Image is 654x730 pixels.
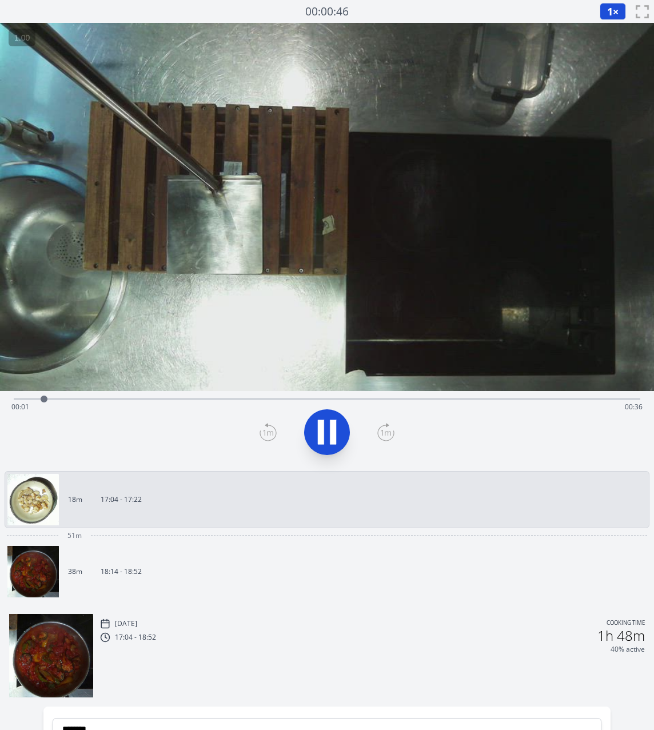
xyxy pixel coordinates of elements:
p: 17:04 - 17:22 [101,495,142,504]
span: 51m [67,531,82,540]
img: 250813171503_thumb.jpeg [9,614,93,698]
img: 250813171503_thumb.jpeg [7,546,59,597]
span: 1 [607,5,613,18]
img: 250813160503_thumb.jpeg [7,474,59,525]
p: 40% active [611,645,645,654]
p: 18:14 - 18:52 [101,567,142,576]
p: Cooking time [607,619,645,629]
p: 18m [68,495,82,504]
a: 00:00:46 [305,3,349,20]
p: 17:04 - 18:52 [115,633,156,642]
span: 00:01 [11,402,29,412]
span: 00:36 [625,402,643,412]
button: 1× [600,3,626,20]
p: [DATE] [115,619,137,628]
p: 38m [68,567,82,576]
h2: 1h 48m [597,629,645,643]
